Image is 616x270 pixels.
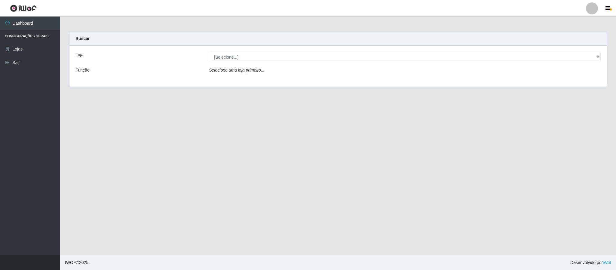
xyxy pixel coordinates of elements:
[65,259,90,266] span: © 2025 .
[209,68,264,72] i: Selecione uma loja primeiro...
[65,260,76,265] span: IWOF
[603,260,611,265] a: iWof
[75,36,90,41] strong: Buscar
[10,5,37,12] img: CoreUI Logo
[75,67,90,73] label: Função
[75,52,83,58] label: Loja
[570,259,611,266] span: Desenvolvido por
